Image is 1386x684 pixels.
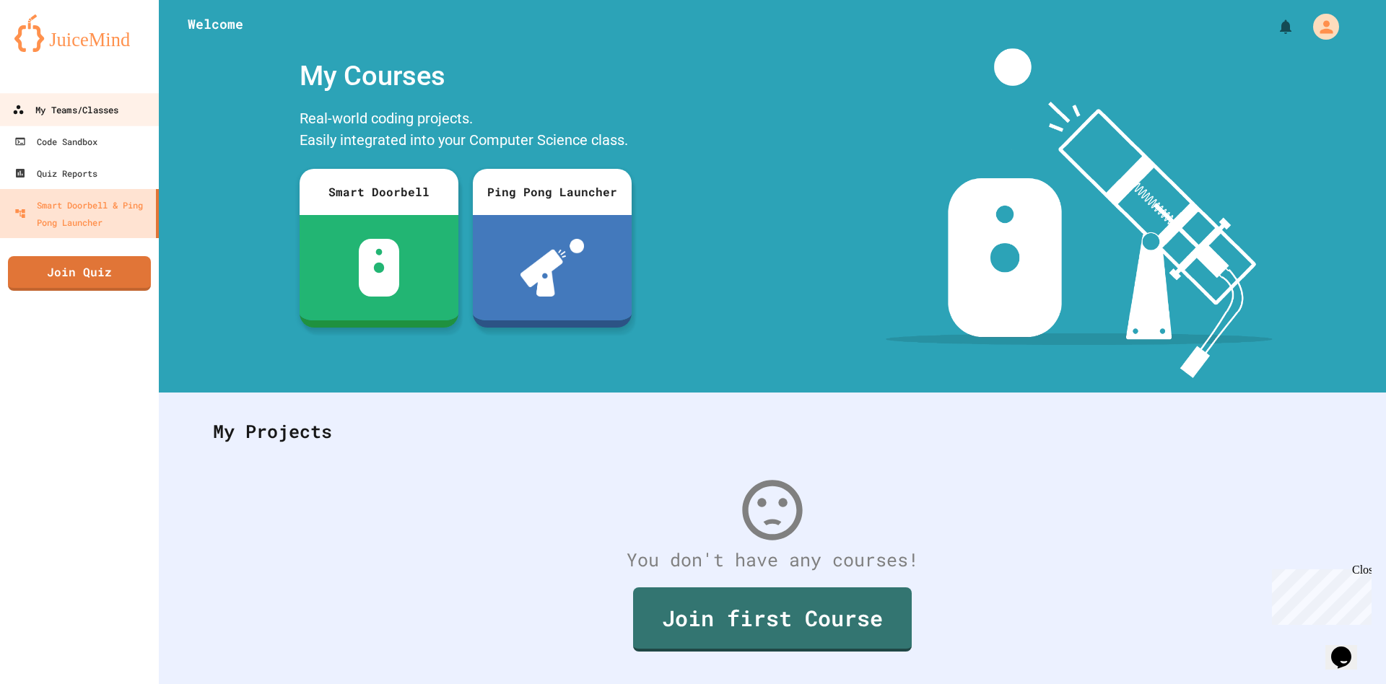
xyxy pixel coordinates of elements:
iframe: chat widget [1266,564,1372,625]
iframe: chat widget [1325,626,1372,670]
a: Join first Course [633,587,912,652]
img: banner-image-my-projects.png [886,48,1273,378]
a: Join Quiz [8,256,151,291]
img: ppl-with-ball.png [520,239,585,297]
div: My Account [1298,10,1343,43]
img: logo-orange.svg [14,14,144,52]
div: Real-world coding projects. Easily integrated into your Computer Science class. [292,104,639,158]
div: Smart Doorbell [300,169,458,215]
div: Quiz Reports [14,165,97,182]
div: Ping Pong Launcher [473,169,632,215]
div: My Courses [292,48,639,104]
div: Smart Doorbell & Ping Pong Launcher [14,196,150,231]
div: You don't have any courses! [199,546,1346,574]
div: My Projects [199,403,1346,460]
div: Chat with us now!Close [6,6,100,92]
div: Code Sandbox [14,133,97,150]
div: My Teams/Classes [12,101,118,119]
img: sdb-white.svg [359,239,400,297]
div: My Notifications [1250,14,1298,39]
